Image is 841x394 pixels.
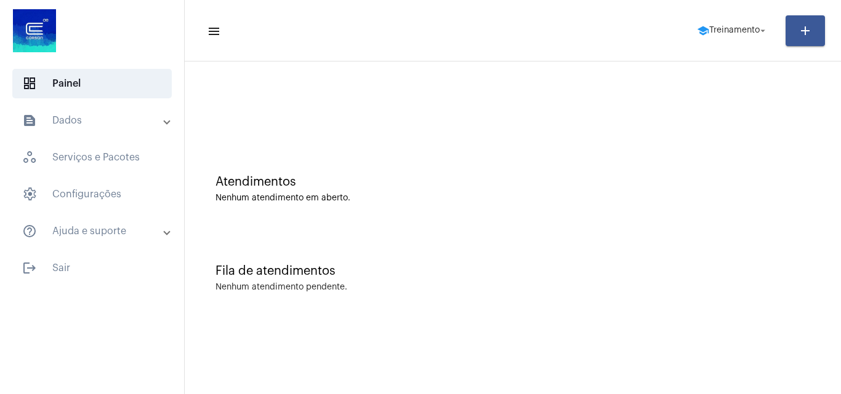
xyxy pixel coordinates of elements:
span: sidenav icon [22,187,37,202]
img: d4669ae0-8c07-2337-4f67-34b0df7f5ae4.jpeg [10,6,59,55]
span: Treinamento [709,26,760,35]
div: Nenhum atendimento pendente. [215,283,347,292]
mat-icon: school [697,25,709,37]
div: Nenhum atendimento em aberto. [215,194,810,203]
mat-icon: add [798,23,813,38]
span: Painel [12,69,172,98]
mat-icon: arrow_drop_down [757,25,768,36]
span: sidenav icon [22,76,37,91]
div: Fila de atendimentos [215,264,810,278]
mat-expansion-panel-header: sidenav iconDados [7,106,184,135]
div: Atendimentos [215,175,810,189]
span: sidenav icon [22,150,37,165]
button: Treinamento [690,18,776,43]
span: Serviços e Pacotes [12,143,172,172]
mat-icon: sidenav icon [22,113,37,128]
mat-expansion-panel-header: sidenav iconAjuda e suporte [7,216,184,246]
mat-panel-title: Ajuda e suporte [22,224,164,238]
mat-panel-title: Dados [22,113,164,128]
mat-icon: sidenav icon [22,261,37,275]
mat-icon: sidenav icon [22,224,37,238]
span: Configurações [12,179,172,209]
span: Sair [12,253,172,283]
mat-icon: sidenav icon [207,24,219,39]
